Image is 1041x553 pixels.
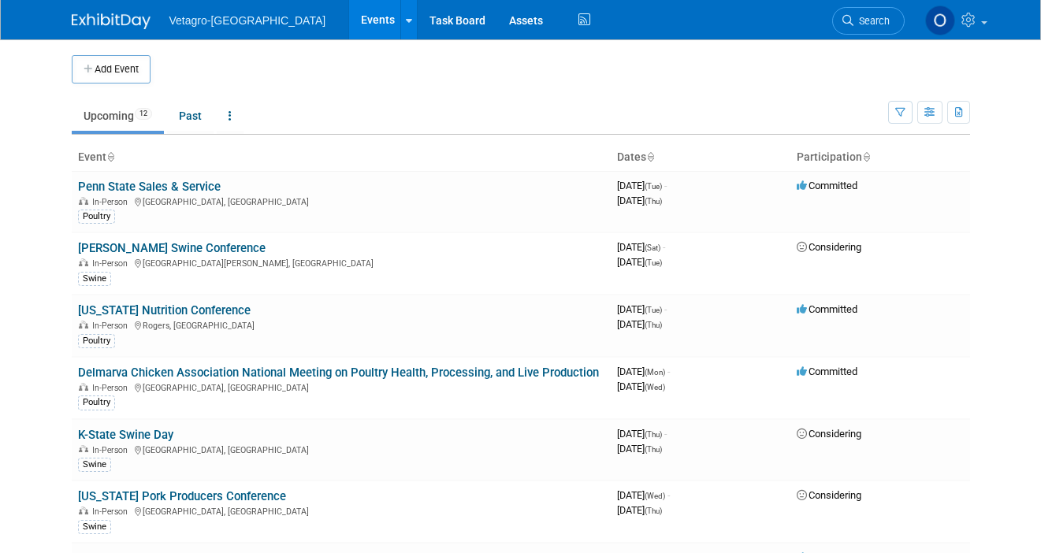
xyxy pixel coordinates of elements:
span: - [663,241,665,253]
span: (Thu) [645,430,662,439]
span: (Tue) [645,182,662,191]
div: Swine [78,272,111,286]
span: In-Person [92,321,132,331]
a: K-State Swine Day [78,428,173,442]
div: Swine [78,458,111,472]
span: (Tue) [645,258,662,267]
div: [GEOGRAPHIC_DATA], [GEOGRAPHIC_DATA] [78,443,604,455]
img: In-Person Event [79,321,88,328]
a: Delmarva Chicken Association National Meeting on Poultry Health, Processing, and Live Production [78,366,599,380]
span: (Mon) [645,368,665,377]
img: In-Person Event [79,507,88,514]
span: [DATE] [617,443,662,455]
span: (Sat) [645,243,660,252]
span: [DATE] [617,380,665,392]
span: - [664,428,667,440]
span: (Wed) [645,383,665,392]
span: [DATE] [617,241,665,253]
span: (Thu) [645,321,662,329]
span: In-Person [92,383,132,393]
span: Committed [797,366,857,377]
span: [DATE] [617,180,667,191]
span: (Tue) [645,306,662,314]
img: In-Person Event [79,258,88,266]
a: Past [167,101,214,131]
a: Penn State Sales & Service [78,180,221,194]
th: Participation [790,144,970,171]
a: Upcoming12 [72,101,164,131]
img: In-Person Event [79,445,88,453]
div: Poultry [78,395,115,410]
span: Considering [797,489,861,501]
span: - [667,366,670,377]
div: Swine [78,520,111,534]
span: Committed [797,180,857,191]
span: In-Person [92,507,132,517]
img: ExhibitDay [72,13,151,29]
span: 12 [135,108,152,120]
th: Dates [611,144,790,171]
div: Poultry [78,210,115,224]
span: (Thu) [645,445,662,454]
a: Sort by Start Date [646,150,654,163]
span: Vetagro-[GEOGRAPHIC_DATA] [169,14,326,27]
img: OliviaM Last [925,6,955,35]
span: Search [853,15,890,27]
a: Sort by Participation Type [862,150,870,163]
a: Search [832,7,905,35]
a: [US_STATE] Pork Producers Conference [78,489,286,503]
th: Event [72,144,611,171]
div: [GEOGRAPHIC_DATA], [GEOGRAPHIC_DATA] [78,195,604,207]
div: [GEOGRAPHIC_DATA], [GEOGRAPHIC_DATA] [78,380,604,393]
a: Sort by Event Name [106,150,114,163]
span: [DATE] [617,303,667,315]
span: Committed [797,303,857,315]
span: [DATE] [617,256,662,268]
span: In-Person [92,445,132,455]
img: In-Person Event [79,197,88,205]
span: (Thu) [645,197,662,206]
span: In-Person [92,197,132,207]
span: Considering [797,241,861,253]
span: [DATE] [617,489,670,501]
span: - [664,180,667,191]
span: In-Person [92,258,132,269]
span: [DATE] [617,504,662,516]
span: Considering [797,428,861,440]
span: - [667,489,670,501]
a: [US_STATE] Nutrition Conference [78,303,251,317]
img: In-Person Event [79,383,88,391]
span: [DATE] [617,195,662,206]
span: [DATE] [617,366,670,377]
span: (Wed) [645,492,665,500]
div: Poultry [78,334,115,348]
span: (Thu) [645,507,662,515]
div: Rogers, [GEOGRAPHIC_DATA] [78,318,604,331]
a: [PERSON_NAME] Swine Conference [78,241,266,255]
button: Add Event [72,55,151,84]
span: [DATE] [617,318,662,330]
span: - [664,303,667,315]
span: [DATE] [617,428,667,440]
div: [GEOGRAPHIC_DATA][PERSON_NAME], [GEOGRAPHIC_DATA] [78,256,604,269]
div: [GEOGRAPHIC_DATA], [GEOGRAPHIC_DATA] [78,504,604,517]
